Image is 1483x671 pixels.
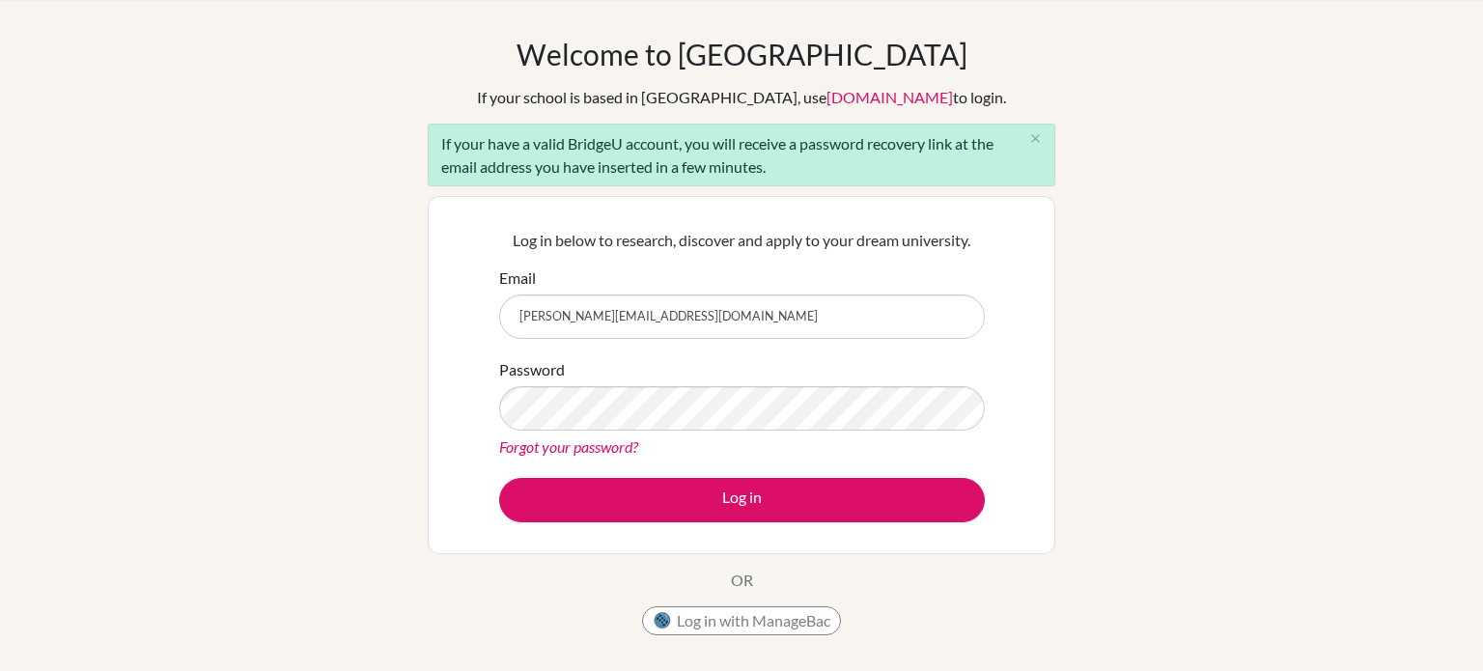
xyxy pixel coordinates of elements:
h1: Welcome to [GEOGRAPHIC_DATA] [517,37,967,71]
div: If your school is based in [GEOGRAPHIC_DATA], use to login. [477,86,1006,109]
p: Log in below to research, discover and apply to your dream university. [499,229,985,252]
label: Password [499,358,565,381]
a: Forgot your password? [499,437,638,456]
label: Email [499,266,536,290]
button: Log in with ManageBac [642,606,841,635]
button: Log in [499,478,985,522]
button: Close [1016,125,1054,154]
i: close [1028,131,1043,146]
p: OR [731,569,753,592]
a: [DOMAIN_NAME] [826,88,953,106]
div: If your have a valid BridgeU account, you will receive a password recovery link at the email addr... [428,124,1055,186]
